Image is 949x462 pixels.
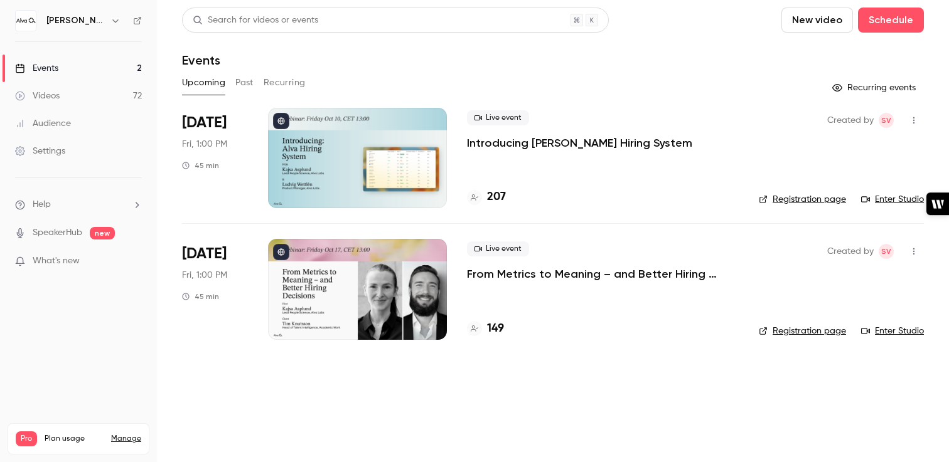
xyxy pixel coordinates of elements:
[759,193,846,206] a: Registration page
[861,325,924,337] a: Enter Studio
[15,62,58,75] div: Events
[879,244,894,259] span: Sara Vinell
[15,145,65,157] div: Settings
[781,8,853,33] button: New video
[33,198,51,211] span: Help
[182,53,220,68] h1: Events
[881,244,891,259] span: SV
[90,227,115,239] span: new
[827,78,924,98] button: Recurring events
[193,14,318,27] div: Search for videos or events
[182,291,219,302] div: 45 min
[182,108,248,208] div: Oct 10 Fri, 1:00 PM (Europe/Stockholm)
[111,434,141,444] a: Manage
[182,138,227,150] span: Fri, 1:00 PM
[182,269,227,281] span: Fri, 1:00 PM
[33,226,82,239] a: SpeakerHub
[467,320,504,337] a: 149
[467,110,529,125] span: Live event
[759,325,846,337] a: Registration page
[264,73,306,93] button: Recurring
[487,189,506,206] h4: 207
[15,117,71,130] div: Audience
[182,73,225,93] button: Upcoming
[16,431,37,446] span: Pro
[235,73,254,93] button: Past
[879,113,894,128] span: Sara Vinell
[182,239,248,339] div: Oct 17 Fri, 1:00 PM (Europe/Stockholm)
[861,193,924,206] a: Enter Studio
[45,434,104,444] span: Plan usage
[881,113,891,128] span: SV
[182,113,227,133] span: [DATE]
[467,189,506,206] a: 207
[16,11,36,31] img: Alva Labs
[15,90,60,102] div: Videos
[467,241,529,256] span: Live event
[15,198,142,211] li: help-dropdown-opener
[46,14,105,27] h6: [PERSON_NAME] Labs
[182,244,227,264] span: [DATE]
[858,8,924,33] button: Schedule
[487,320,504,337] h4: 149
[827,244,874,259] span: Created by
[467,135,692,150] a: Introducing [PERSON_NAME] Hiring System
[182,160,219,171] div: 45 min
[33,255,80,268] span: What's new
[827,113,874,128] span: Created by
[467,266,739,281] a: From Metrics to Meaning – and Better Hiring Decisions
